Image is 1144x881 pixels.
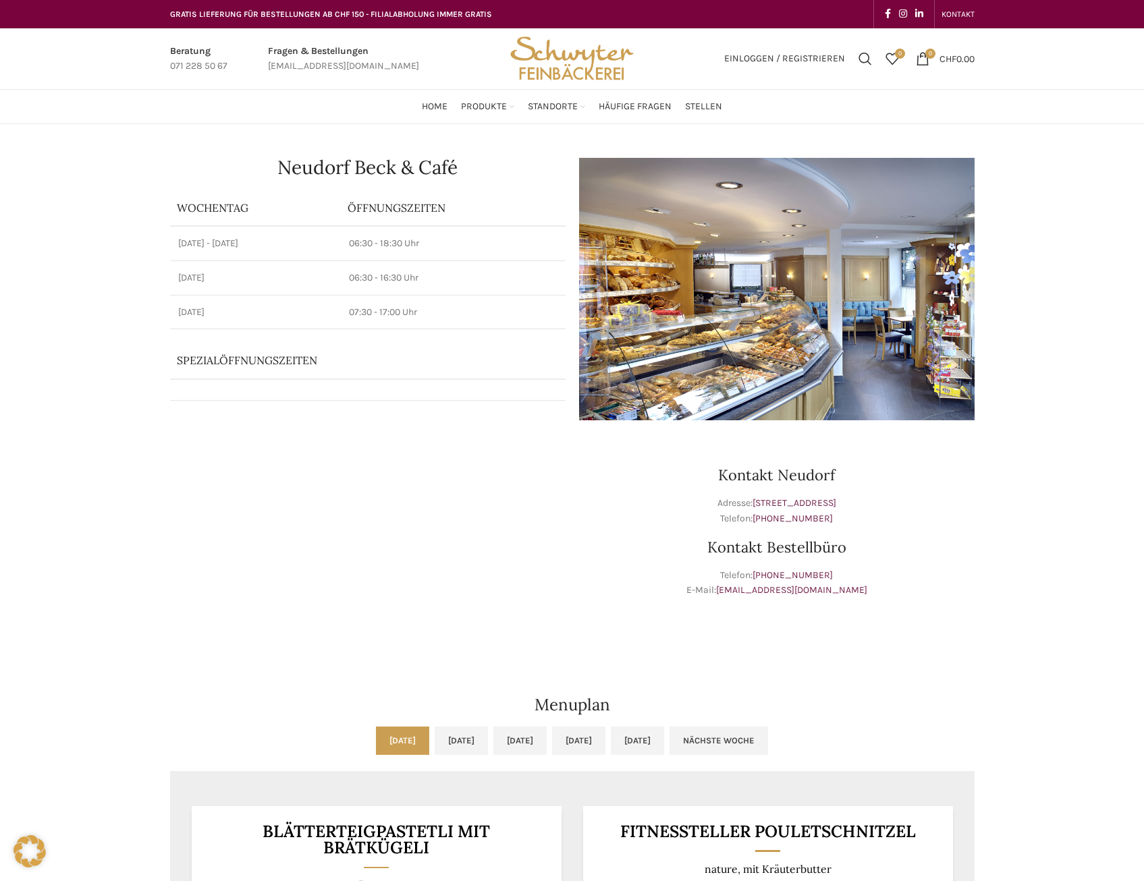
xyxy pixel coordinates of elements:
[925,49,935,59] span: 0
[685,93,722,120] a: Stellen
[163,93,981,120] div: Main navigation
[611,727,664,755] a: [DATE]
[170,697,975,713] h2: Menuplan
[911,5,927,24] a: Linkedin social link
[349,306,557,319] p: 07:30 - 17:00 Uhr
[599,823,936,840] h3: Fitnessteller Pouletschnitzel
[178,271,333,285] p: [DATE]
[170,44,227,74] a: Infobox link
[579,568,975,598] p: Telefon: E-Mail:
[724,54,845,63] span: Einloggen / Registrieren
[552,727,605,755] a: [DATE]
[753,569,833,581] a: [PHONE_NUMBER]
[599,863,936,876] p: nature, mit Kräuterbutter
[506,28,638,89] img: Bäckerei Schwyter
[461,93,514,120] a: Produkte
[579,540,975,555] h3: Kontakt Bestellbüro
[942,9,975,19] span: KONTAKT
[177,200,335,215] p: Wochentag
[178,306,333,319] p: [DATE]
[348,200,558,215] p: ÖFFNUNGSZEITEN
[376,727,429,755] a: [DATE]
[170,9,492,19] span: GRATIS LIEFERUNG FÜR BESTELLUNGEN AB CHF 150 - FILIALABHOLUNG IMMER GRATIS
[435,727,488,755] a: [DATE]
[717,45,852,72] a: Einloggen / Registrieren
[935,1,981,28] div: Secondary navigation
[879,45,906,72] div: Meine Wunschliste
[579,496,975,526] p: Adresse: Telefon:
[895,5,911,24] a: Instagram social link
[506,52,638,63] a: Site logo
[879,45,906,72] a: 0
[528,93,585,120] a: Standorte
[349,237,557,250] p: 06:30 - 18:30 Uhr
[208,823,545,856] h3: Blätterteigpastetli mit Brätkügeli
[422,93,447,120] a: Home
[909,45,981,72] a: 0 CHF0.00
[939,53,975,64] bdi: 0.00
[178,237,333,250] p: [DATE] - [DATE]
[753,513,833,524] a: [PHONE_NUMBER]
[942,1,975,28] a: KONTAKT
[493,727,547,755] a: [DATE]
[268,44,419,74] a: Infobox link
[939,53,956,64] span: CHF
[461,101,507,113] span: Produkte
[170,158,566,177] h1: Neudorf Beck & Café
[579,467,975,482] h3: Kontakt Neudorf
[670,727,768,755] a: Nächste Woche
[753,497,836,509] a: [STREET_ADDRESS]
[528,101,578,113] span: Standorte
[895,49,905,59] span: 0
[599,93,672,120] a: Häufige Fragen
[177,353,521,368] p: Spezialöffnungszeiten
[881,5,895,24] a: Facebook social link
[716,584,867,596] a: [EMAIL_ADDRESS][DOMAIN_NAME]
[852,45,879,72] a: Suchen
[685,101,722,113] span: Stellen
[422,101,447,113] span: Home
[170,434,566,636] iframe: schwyter martinsbruggstrasse
[349,271,557,285] p: 06:30 - 16:30 Uhr
[599,101,672,113] span: Häufige Fragen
